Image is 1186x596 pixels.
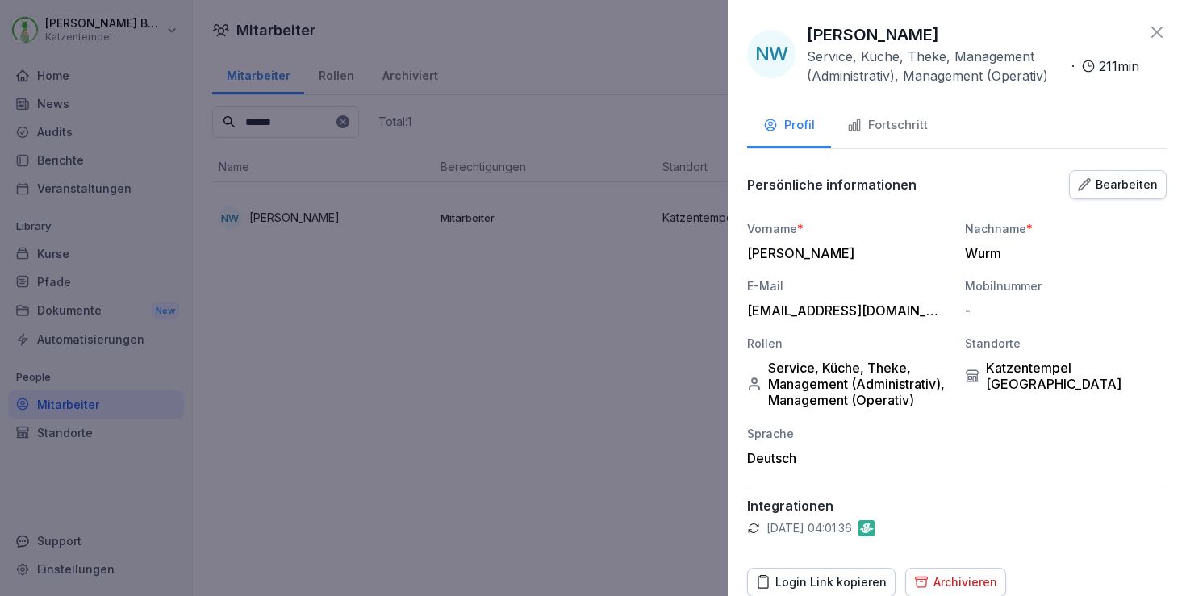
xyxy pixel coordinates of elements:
[766,520,852,536] p: [DATE] 04:01:36
[747,177,917,193] p: Persönliche informationen
[747,245,941,261] div: [PERSON_NAME]
[831,105,944,148] button: Fortschritt
[807,47,1139,85] div: ·
[747,425,949,442] div: Sprache
[965,302,1159,319] div: -
[965,245,1159,261] div: Wurm
[747,450,949,466] div: Deutsch
[858,520,875,536] img: gastromatic.png
[747,277,949,294] div: E-Mail
[847,116,928,135] div: Fortschritt
[747,105,831,148] button: Profil
[1078,176,1158,194] div: Bearbeiten
[1069,170,1167,199] button: Bearbeiten
[747,30,796,78] div: NW
[965,360,1167,392] div: Katzentempel [GEOGRAPHIC_DATA]
[914,573,997,591] div: Archivieren
[756,573,887,591] div: Login Link kopieren
[965,220,1167,237] div: Nachname
[763,116,815,135] div: Profil
[965,277,1167,294] div: Mobilnummer
[807,23,939,47] p: [PERSON_NAME]
[1099,56,1139,76] p: 211 min
[747,360,949,408] div: Service, Küche, Theke, Management (Administrativ), Management (Operativ)
[747,498,1167,514] p: Integrationen
[807,47,1065,85] p: Service, Küche, Theke, Management (Administrativ), Management (Operativ)
[747,335,949,352] div: Rollen
[965,335,1167,352] div: Standorte
[747,302,941,319] div: [EMAIL_ADDRESS][DOMAIN_NAME]
[747,220,949,237] div: Vorname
